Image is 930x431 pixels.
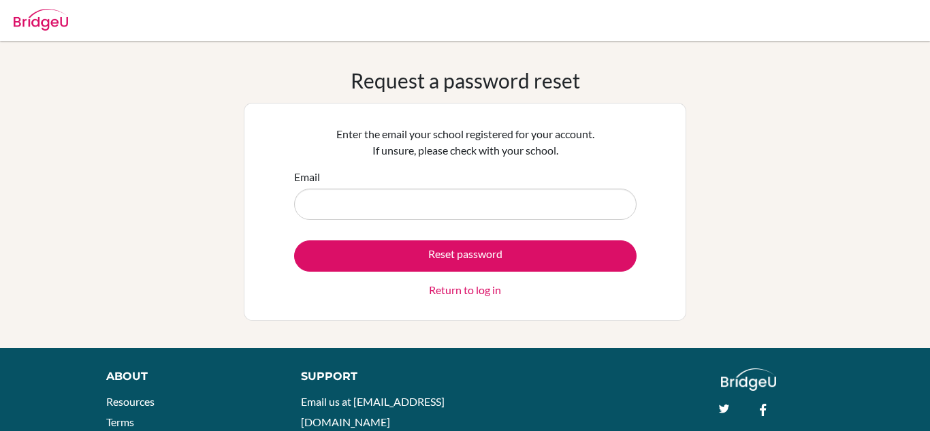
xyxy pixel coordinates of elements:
[301,395,445,428] a: Email us at [EMAIL_ADDRESS][DOMAIN_NAME]
[721,368,776,391] img: logo_white@2x-f4f0deed5e89b7ecb1c2cc34c3e3d731f90f0f143d5ea2071677605dd97b5244.png
[301,368,451,385] div: Support
[294,126,637,159] p: Enter the email your school registered for your account. If unsure, please check with your school.
[106,415,134,428] a: Terms
[429,282,501,298] a: Return to log in
[14,9,68,31] img: Bridge-U
[106,395,155,408] a: Resources
[106,368,270,385] div: About
[351,68,580,93] h1: Request a password reset
[294,240,637,272] button: Reset password
[294,169,320,185] label: Email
